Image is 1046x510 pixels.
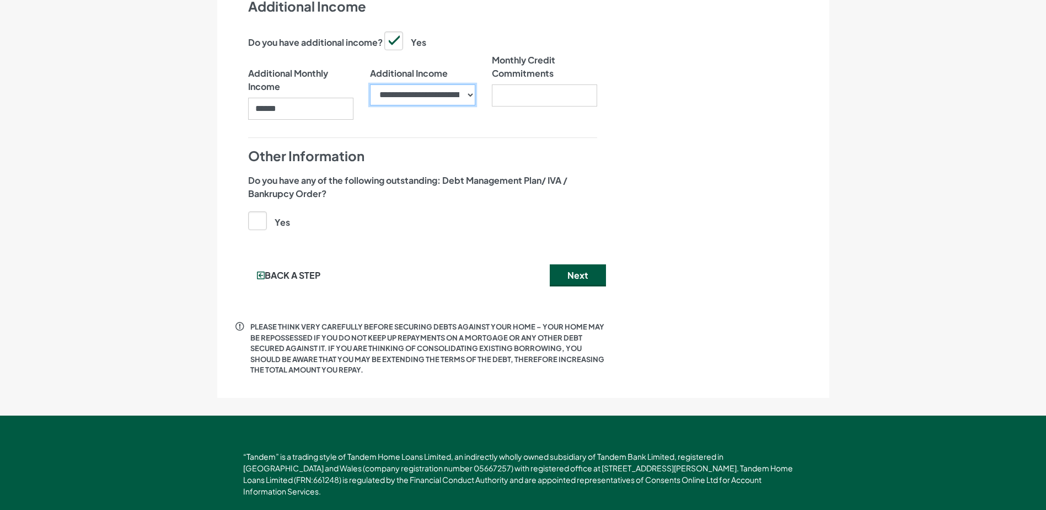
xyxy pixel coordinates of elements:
[248,36,383,49] label: Do you have additional income?
[239,264,338,286] button: Back a step
[248,174,597,200] label: Do you have any of the following outstanding: Debt Management Plan/ IVA / Bankrupcy Order?
[250,322,606,376] p: PLEASE THINK VERY CAREFULLY BEFORE SECURING DEBTS AGAINST YOUR HOME – YOUR HOME MAY BE REPOSSESSE...
[370,54,448,80] label: Additional Income
[550,264,606,286] button: Next
[492,54,597,80] label: Monthly Credit Commitments
[248,147,597,166] h4: Other Information
[384,31,426,49] label: Yes
[248,211,290,229] label: Yes
[243,451,803,497] p: “Tandem” is a trading style of Tandem Home Loans Limited, an indirectly wholly owned subsidiary o...
[248,54,353,93] label: Additional Monthly Income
